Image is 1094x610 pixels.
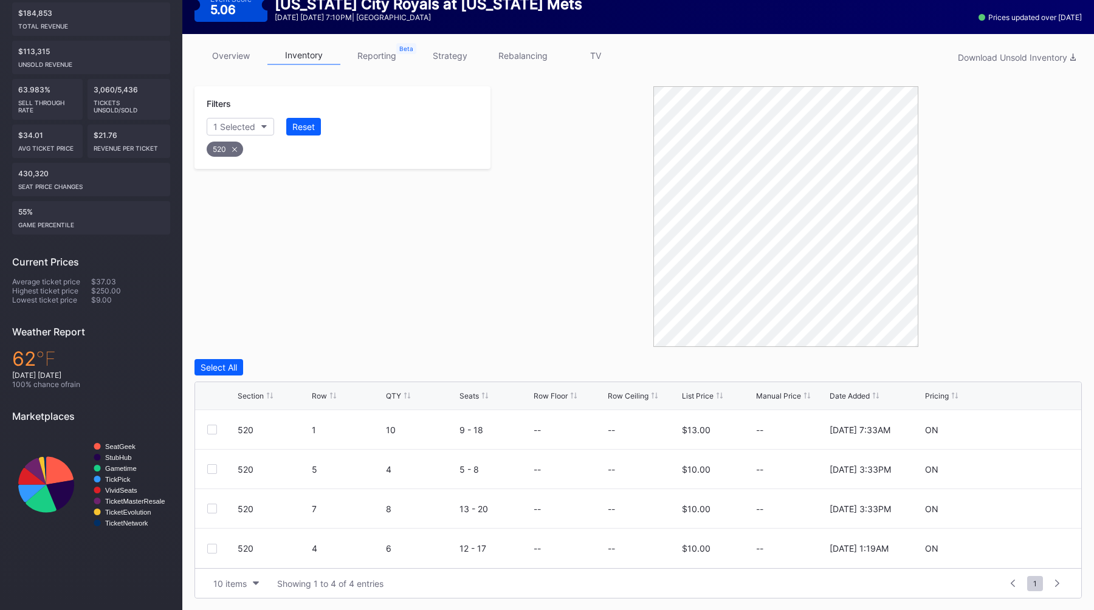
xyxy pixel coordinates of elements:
[91,286,170,295] div: $250.00
[12,277,91,286] div: Average ticket price
[292,122,315,132] div: Reset
[207,142,243,157] div: 520
[12,125,83,158] div: $34.01
[105,519,148,527] text: TicketNetwork
[18,18,164,30] div: Total Revenue
[340,46,413,65] a: reporting
[105,509,151,516] text: TicketEvolution
[213,122,255,132] div: 1 Selected
[682,425,710,435] div: $13.00
[756,391,801,400] div: Manual Price
[207,98,478,109] div: Filters
[534,391,568,400] div: Row Floor
[105,443,136,450] text: SeatGeek
[105,487,137,494] text: VividSeats
[12,326,170,338] div: Weather Report
[413,46,486,65] a: strategy
[386,464,457,475] div: 4
[238,391,264,400] div: Section
[459,391,479,400] div: Seats
[105,465,137,472] text: Gametime
[608,543,615,553] div: --
[105,454,132,461] text: StubHub
[925,504,938,514] div: ON
[18,216,164,228] div: Game percentile
[12,2,170,36] div: $184,853
[925,543,938,553] div: ON
[18,94,77,114] div: Sell Through Rate
[105,476,131,483] text: TickPick
[194,46,267,65] a: overview
[238,543,309,553] div: 520
[486,46,559,65] a: rebalancing
[12,163,170,196] div: 430,320
[18,56,164,68] div: Unsold Revenue
[18,140,77,152] div: Avg ticket price
[386,504,457,514] div: 8
[608,425,615,435] div: --
[91,277,170,286] div: $37.03
[88,125,170,158] div: $21.76
[238,504,309,514] div: 520
[756,464,827,475] div: --
[12,410,170,422] div: Marketplaces
[207,118,274,135] button: 1 Selected
[559,46,632,65] a: TV
[958,52,1076,63] div: Download Unsold Inventory
[312,391,327,400] div: Row
[459,543,531,553] div: 12 - 17
[277,578,384,589] div: Showing 1 to 4 of 4 entries
[682,543,710,553] div: $10.00
[91,295,170,304] div: $9.00
[312,543,383,553] div: 4
[238,425,309,435] div: 520
[12,201,170,235] div: 55%
[105,498,165,505] text: TicketMasterResale
[682,504,710,514] div: $10.00
[267,46,340,65] a: inventory
[238,464,309,475] div: 520
[534,543,541,553] div: --
[94,140,164,152] div: Revenue per ticket
[12,431,170,538] svg: Chart title
[286,118,321,135] button: Reset
[312,504,383,514] div: 7
[18,178,164,190] div: seat price changes
[830,504,891,514] div: [DATE] 3:33PM
[534,504,541,514] div: --
[830,543,889,553] div: [DATE] 1:19AM
[213,578,247,589] div: 10 items
[12,41,170,74] div: $113,315
[608,391,648,400] div: Row Ceiling
[12,256,170,268] div: Current Prices
[312,464,383,475] div: 5
[830,391,870,400] div: Date Added
[925,425,938,435] div: ON
[952,49,1082,66] button: Download Unsold Inventory
[459,504,531,514] div: 13 - 20
[201,362,237,372] div: Select All
[979,13,1082,22] div: Prices updated over [DATE]
[459,425,531,435] div: 9 - 18
[210,4,239,16] div: 5.06
[756,543,827,553] div: --
[1027,576,1043,591] span: 1
[12,295,91,304] div: Lowest ticket price
[88,79,170,120] div: 3,060/5,436
[275,13,582,22] div: [DATE] [DATE] 7:10PM | [GEOGRAPHIC_DATA]
[386,543,457,553] div: 6
[459,464,531,475] div: 5 - 8
[608,504,615,514] div: --
[207,575,265,592] button: 10 items
[386,391,401,400] div: QTY
[830,425,890,435] div: [DATE] 7:33AM
[12,286,91,295] div: Highest ticket price
[756,425,827,435] div: --
[925,464,938,475] div: ON
[756,504,827,514] div: --
[12,380,170,389] div: 100 % chance of rain
[94,94,164,114] div: Tickets Unsold/Sold
[386,425,457,435] div: 10
[608,464,615,475] div: --
[534,464,541,475] div: --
